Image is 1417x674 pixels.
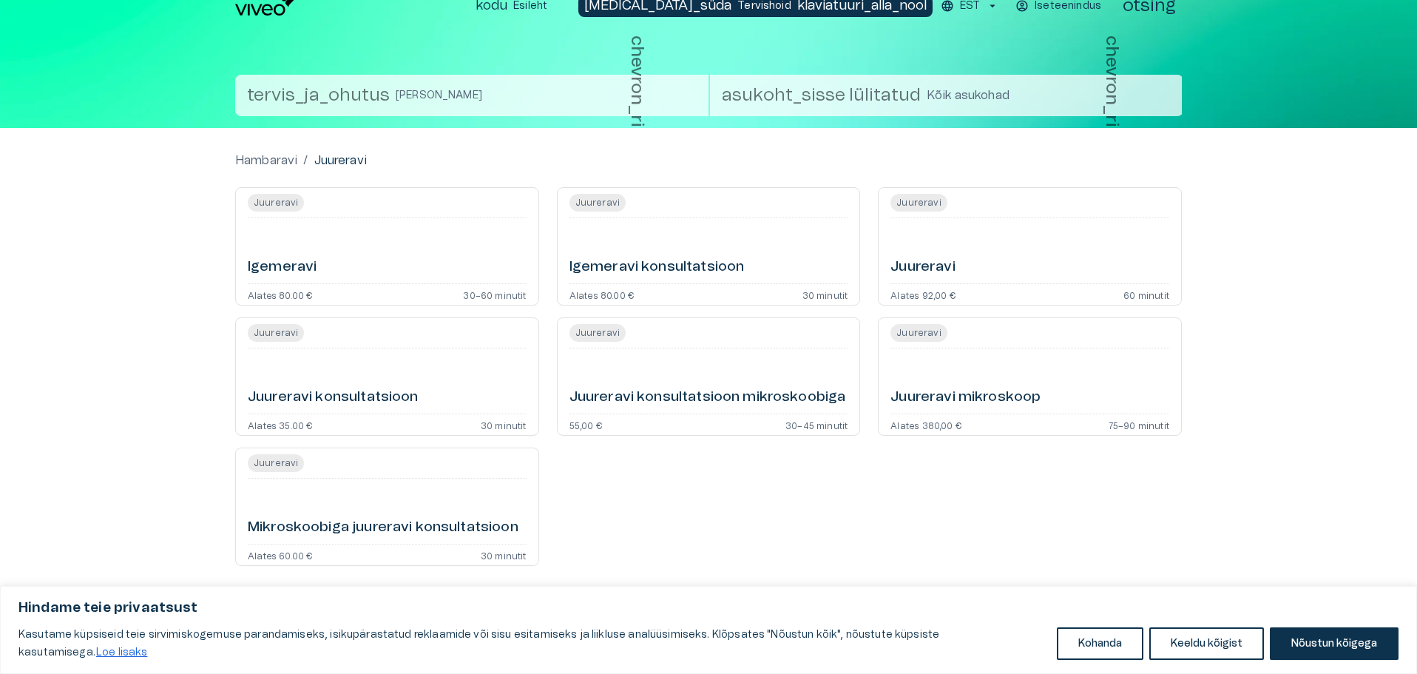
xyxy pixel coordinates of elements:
font: Igemeravi konsultatsioon [569,260,745,274]
font: 30–45 minutit [785,422,848,431]
font: Juureravi [314,155,367,166]
a: Ava teenuse broneerimise üksikasjad [878,317,1182,436]
font: 30 minutit [481,422,527,431]
font: 30–60 minutit [463,291,526,300]
font: Tervishoid [737,1,791,11]
button: tervis_ja_ohutus[PERSON_NAME]chevron_right [235,75,708,116]
font: Nõustun kõigega [1291,638,1377,649]
font: 30 minutit [802,291,848,300]
font: chevron_right [1103,36,1120,156]
a: Ava teenuse broneerimise üksikasjad [878,187,1182,306]
font: Iseteenindus [1035,1,1101,11]
font: EST [960,1,980,11]
font: Alates 92,00 € [890,291,955,300]
font: Hambaravi [235,155,297,166]
font: Juureravi [254,198,298,207]
font: [PERSON_NAME] [396,90,482,101]
font: Igemeravi [248,260,317,274]
font: 75–90 minutit [1109,422,1169,431]
font: Juureravi [575,328,620,337]
font: Alates 35.00 € [248,422,312,431]
font: Alates 80.00 € [248,291,312,300]
font: chevron_right [628,36,646,156]
font: Juureravi mikroskoop [890,390,1041,404]
font: Alates 380,00 € [890,422,961,431]
a: Ava teenuse broneerimise üksikasjad [557,187,861,306]
font: Juureravi [575,198,620,207]
a: Loe lisaks [95,647,149,658]
button: Kohanda [1057,627,1143,660]
font: Juureravi [890,260,955,274]
a: Hambaravi [235,152,297,169]
font: asukoht_sisse lülitatud [722,87,921,104]
button: Keeldu kõigist [1149,627,1264,660]
font: Juureravi [896,198,941,207]
font: Juureravi konsultatsioon mikroskoobiga [569,390,846,404]
a: Ava teenuse broneerimise üksikasjad [235,448,539,566]
font: Alates 60.00 € [248,552,312,561]
font: tervis_ja_ohutus [247,87,390,104]
a: Ava teenuse broneerimise üksikasjad [235,187,539,306]
font: Juureravi konsultatsioon [248,390,419,404]
font: Kohanda [1078,638,1122,649]
font: / [303,155,308,166]
font: Juureravi [254,459,298,468]
font: Mikroskoobiga juureravi konsultatsioon [248,520,518,534]
font: Keeldu kõigist [1171,638,1242,649]
font: Alates 80.00 € [569,291,634,300]
font: Abi [81,12,98,24]
button: Nõustun kõigega [1270,627,1399,660]
font: 55,00 € [569,422,602,431]
font: Hindame teie privaatsust [18,601,198,615]
font: Kõik asukohad [927,90,1010,101]
font: Kasutame küpsiseid teie sirvimiskogemuse parandamiseks, isikupärastatud reklaamide või sisu esita... [18,630,939,658]
font: Loe lisaks [96,647,148,658]
a: Ava teenuse broneerimise üksikasjad [235,317,539,436]
font: 60 minutit [1123,291,1169,300]
font: 30 minutit [481,552,527,561]
font: Juureravi [896,328,941,337]
a: Ava teenuse broneerimise üksikasjad [557,317,861,436]
a: Loe lisaks [151,647,152,658]
font: Juureravi [254,328,298,337]
font: Esileht [513,1,547,11]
